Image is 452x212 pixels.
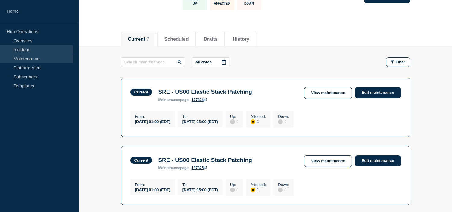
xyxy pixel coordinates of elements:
a: 137824 [192,98,207,102]
button: Drafts [204,36,218,42]
div: disabled [230,119,235,124]
p: Up : [230,114,238,119]
div: affected [251,188,255,192]
div: 0 [278,119,289,124]
p: page [158,98,189,102]
a: View maintenance [304,155,352,167]
a: View maintenance [304,87,352,99]
a: 137825 [192,166,207,170]
div: affected [251,119,255,124]
a: Edit maintenance [355,87,401,98]
p: To : [182,182,218,187]
p: Affected : [251,182,266,187]
p: Down : [278,182,289,187]
button: Current 7 [128,36,149,42]
div: 1 [251,187,266,192]
p: Up [193,2,197,5]
p: Affected [214,2,230,5]
p: Down [244,2,254,5]
span: 7 [147,36,149,42]
div: 1 [251,119,266,124]
button: Scheduled [164,36,189,42]
button: Filter [386,57,410,67]
div: 0 [278,187,289,192]
div: disabled [278,188,283,192]
p: Up : [230,182,238,187]
input: Search maintenances [121,57,185,67]
p: Affected : [251,114,266,119]
div: 0 [230,119,238,124]
p: To : [182,114,218,119]
button: All dates [192,57,229,67]
h3: SRE - US00 Elastic Stack Patching [158,89,252,95]
div: 0 [230,187,238,192]
span: maintenance [158,98,180,102]
p: From : [135,114,170,119]
p: From : [135,182,170,187]
p: page [158,166,189,170]
div: [DATE] 01:00 (EDT) [135,119,170,124]
span: Filter [396,60,405,64]
p: All dates [195,60,212,64]
div: [DATE] 01:00 (EDT) [135,187,170,192]
button: History [233,36,249,42]
div: Current [134,158,148,163]
span: maintenance [158,166,180,170]
div: [DATE] 05:00 (EDT) [182,119,218,124]
p: Down : [278,114,289,119]
a: Edit maintenance [355,155,401,166]
div: disabled [230,188,235,192]
div: disabled [278,119,283,124]
div: [DATE] 05:00 (EDT) [182,187,218,192]
div: Current [134,90,148,94]
h3: SRE - US00 Elastic Stack Patching [158,157,252,163]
